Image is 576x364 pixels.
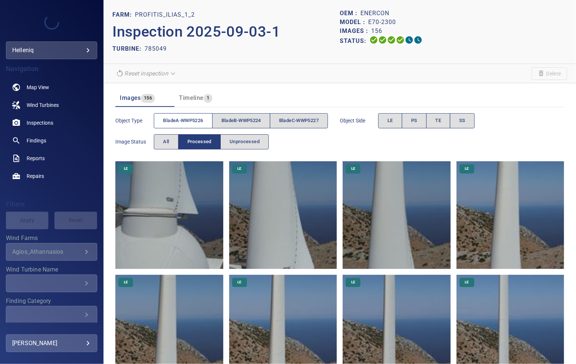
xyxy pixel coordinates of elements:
span: SS [459,117,465,125]
span: 156 [141,94,155,102]
span: Image Status [115,138,154,145]
span: Reports [27,155,45,162]
p: E70-2300 [368,18,396,27]
div: Agios_Athannasios [12,248,82,255]
label: Finding Category [6,298,97,304]
svg: Data Formatted 100% [378,36,387,44]
button: PS [402,113,427,128]
span: bladeB-WWP5224 [221,117,261,125]
span: Findings [27,137,46,144]
span: All [163,138,169,146]
span: Timeline [179,94,203,101]
div: Wind Farms [6,243,97,261]
button: bladeC-WWP5227 [270,113,328,128]
span: LE [347,280,360,285]
span: Map View [27,84,49,91]
label: Wind Turbine Name [6,267,97,273]
p: Status: [340,36,369,46]
button: LE [378,113,402,128]
div: Unable to reset the inspection due to your user permissions [112,67,180,80]
svg: Uploading 100% [369,36,378,44]
a: inspections noActive [6,114,97,132]
p: Enercon [360,9,389,18]
p: OEM : [340,9,360,18]
svg: ML Processing 100% [396,36,405,44]
span: PS [411,117,417,125]
a: repairs noActive [6,167,97,185]
div: helleniq [12,44,91,56]
button: bladeA-WWP5226 [154,113,212,128]
div: [PERSON_NAME] [12,337,91,349]
span: LE [233,280,246,285]
span: LE [233,166,246,171]
h4: Filters [6,200,97,208]
svg: Classification 0% [414,36,423,44]
label: Wind Farms [6,235,97,241]
p: FARM: [112,10,135,19]
div: Finding Category [6,306,97,324]
a: reports noActive [6,149,97,167]
button: Unprocessed [220,134,269,149]
em: Reset inspection [124,70,168,77]
p: TURBINE: [112,44,145,53]
a: windturbines noActive [6,96,97,114]
span: Wind Turbines [27,101,59,109]
button: TE [426,113,451,128]
a: map noActive [6,78,97,96]
svg: Selecting 100% [387,36,396,44]
button: Processed [178,134,221,149]
p: Inspection 2025-09-03-1 [112,21,340,43]
span: TE [436,117,441,125]
div: Reset inspection [112,67,180,80]
button: SS [450,113,475,128]
div: imageStatus [154,134,269,149]
span: LE [119,280,132,285]
span: bladeA-WWP5226 [163,117,203,125]
span: bladeC-WWP5227 [279,117,319,125]
span: LE [119,166,132,171]
span: LE [347,166,360,171]
span: LE [460,280,473,285]
div: objectSide [378,113,475,128]
button: All [154,134,178,149]
span: Processed [187,138,211,146]
span: Object type [115,117,154,124]
svg: Matching 0% [405,36,414,44]
span: Images [120,94,140,101]
span: Inspections [27,119,53,127]
span: Repairs [27,172,44,180]
p: 785049 [145,44,167,53]
span: Object Side [340,117,378,124]
span: 1 [204,94,212,102]
h4: Navigation [6,65,97,73]
div: Wind Turbine Name [6,274,97,292]
p: Model : [340,18,368,27]
p: Profitis_Ilias_1_2 [135,10,195,19]
span: LE [387,117,393,125]
span: Unable to delete the inspection due to your user permissions [532,67,567,80]
div: helleniq [6,41,97,59]
p: 156 [371,27,382,36]
div: objectType [154,113,328,128]
span: Unprocessed [230,138,260,146]
button: bladeB-WWP5224 [212,113,270,128]
a: findings noActive [6,132,97,149]
p: Images : [340,27,371,36]
span: LE [460,166,473,171]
